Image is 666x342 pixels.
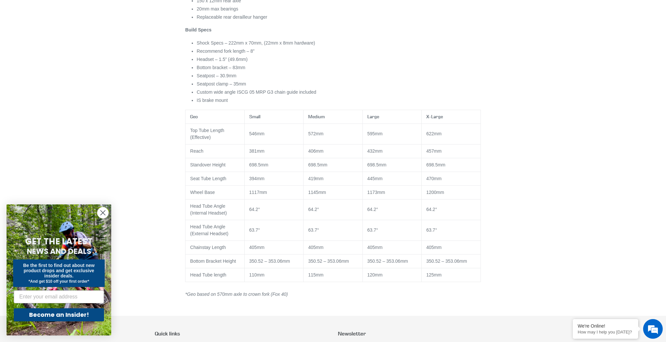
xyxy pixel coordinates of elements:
[197,14,481,21] li: Replaceable rear derailleur hanger
[185,123,244,144] td: Top Tube Length (Effective)
[304,123,362,144] td: 572mm
[107,3,123,19] div: Minimize live chat window
[304,220,362,240] td: 63.7°
[197,48,481,55] li: Recommend fork length – 8”
[185,110,244,123] th: Geo
[185,172,244,185] td: Seat Tube Length
[197,56,481,63] li: Headset – 1.5” (49.6mm)
[362,240,421,254] td: 405mm
[422,254,481,268] td: 350.52 – 353.06mm
[244,268,303,282] td: 110mm
[185,240,244,254] td: Chainstay Length
[362,110,421,123] th: Large
[197,64,481,71] li: Bottom bracket – 83mm
[185,27,211,32] strong: Build Specs
[185,292,288,297] em: *Geo based on 570mm axle to crown fork (Fox 40)
[97,207,109,218] button: Close dialog
[185,220,244,240] td: Head Tube Angle (External Headset)
[362,268,421,282] td: 120mm
[422,185,481,199] td: 1200mm
[38,83,90,149] span: We're online!
[578,323,633,329] div: We're Online!
[185,158,244,172] td: Standover Height
[422,123,481,144] td: 622mm
[244,199,303,220] td: 64.2°
[422,268,481,282] td: 125mm
[304,158,362,172] td: 698.5mm
[155,331,328,337] p: Quick links
[362,220,421,240] td: 63.7°
[244,110,303,123] th: Small
[362,254,421,268] td: 350.52 – 353.06mm
[197,97,481,104] li: IS brake mount
[14,290,104,303] input: Enter your email address
[244,185,303,199] td: 1117mm
[422,158,481,172] td: 698.5mm
[3,179,125,202] textarea: Type your message and hit 'Enter'
[362,185,421,199] td: 1173mm
[244,172,303,185] td: 394mm
[422,144,481,158] td: 457mm
[578,330,633,334] p: How may I help you today?
[197,40,481,47] li: Shock Specs – 222mm x 70mm, (22mm x 8mm hardware)
[362,123,421,144] td: 595mm
[304,268,362,282] td: 115mm
[197,6,481,12] li: 20mm max bearings
[304,199,362,220] td: 64.2°
[28,279,89,284] span: *And get $10 off your first order*
[304,240,362,254] td: 405mm
[338,331,511,337] p: Newsletter
[185,254,244,268] td: Bottom Bracket Height
[304,254,362,268] td: 350.52 – 353.06mm
[304,110,362,123] th: Medium
[197,89,481,96] li: Custom wide angle ISCG 05 MRP G3 chain guide included
[362,199,421,220] td: 64.2°
[197,72,481,79] li: Seatpost – 30.9mm
[244,220,303,240] td: 63.7°
[25,236,93,247] span: GET THE LATEST
[422,240,481,254] td: 405mm
[244,254,303,268] td: 350.52 – 353.06mm
[304,185,362,199] td: 1145mm
[244,240,303,254] td: 405mm
[185,268,244,282] td: Head Tube length
[185,185,244,199] td: Wheel Base
[14,308,104,321] button: Become an Insider!
[244,123,303,144] td: 546mm
[362,158,421,172] td: 698.5mm
[362,172,421,185] td: 445mm
[27,246,91,256] span: NEWS AND DEALS
[422,110,481,123] th: X-Large
[244,144,303,158] td: 381mm
[304,144,362,158] td: 406mm
[244,158,303,172] td: 698.5mm
[185,144,244,158] td: Reach
[422,172,481,185] td: 470mm
[7,36,17,46] div: Navigation go back
[304,172,362,185] td: 419mm
[23,263,95,278] span: Be the first to find out about new product drops and get exclusive insider deals.
[362,144,421,158] td: 432mm
[44,37,120,45] div: Chat with us now
[197,81,481,87] li: Seatpost clamp – 35mm
[422,199,481,220] td: 64.2°
[21,33,37,49] img: d_696896380_company_1647369064580_696896380
[422,220,481,240] td: 63.7°
[185,199,244,220] td: Head Tube Angle (Internal Headset)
